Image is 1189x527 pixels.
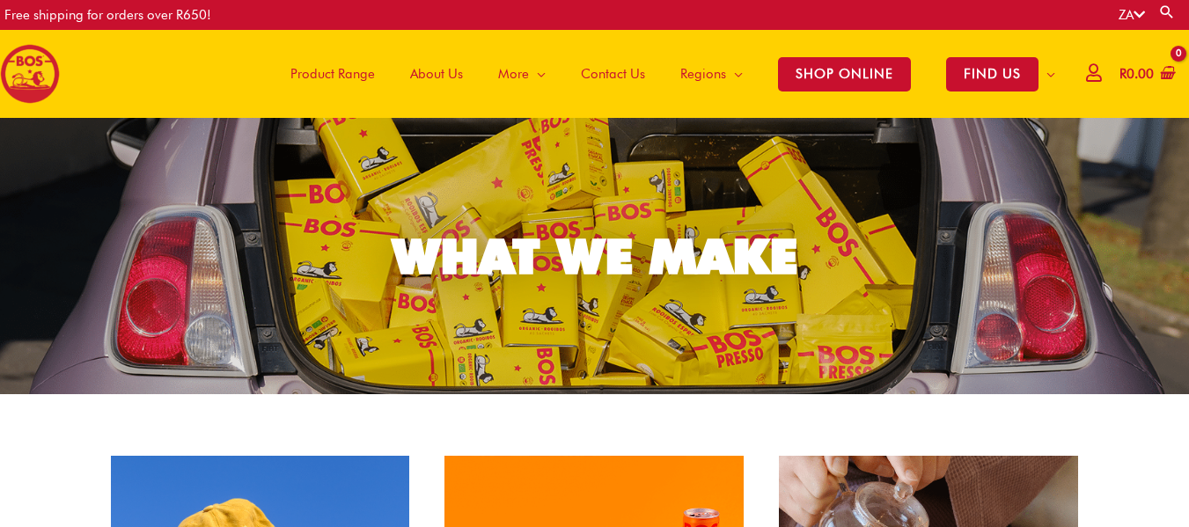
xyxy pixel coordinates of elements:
[1119,66,1127,82] span: R
[581,48,645,100] span: Contact Us
[481,30,563,118] a: More
[260,30,1073,118] nav: Site Navigation
[946,57,1039,91] span: FIND US
[663,30,760,118] a: Regions
[410,48,463,100] span: About Us
[1119,7,1145,23] a: ZA
[393,30,481,118] a: About Us
[290,48,375,100] span: Product Range
[680,48,726,100] span: Regions
[1116,55,1176,94] a: View Shopping Cart, empty
[778,57,911,91] span: SHOP ONLINE
[393,232,797,281] div: WHAT WE MAKE
[273,30,393,118] a: Product Range
[1158,4,1176,20] a: Search button
[563,30,663,118] a: Contact Us
[760,30,928,118] a: SHOP ONLINE
[1119,66,1154,82] bdi: 0.00
[498,48,529,100] span: More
